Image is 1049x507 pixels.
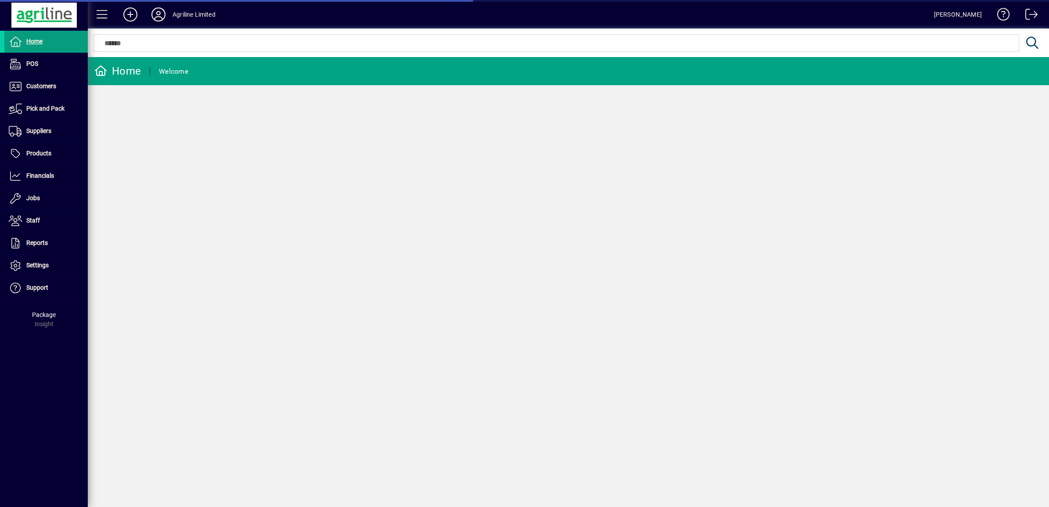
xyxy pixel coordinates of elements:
[26,83,56,90] span: Customers
[4,165,88,187] a: Financials
[26,217,40,224] span: Staff
[1019,2,1038,30] a: Logout
[4,143,88,165] a: Products
[4,53,88,75] a: POS
[4,277,88,299] a: Support
[144,7,172,22] button: Profile
[172,7,216,22] div: Agriline Limited
[26,284,48,291] span: Support
[4,187,88,209] a: Jobs
[4,255,88,277] a: Settings
[94,64,141,78] div: Home
[26,239,48,246] span: Reports
[26,194,40,201] span: Jobs
[4,210,88,232] a: Staff
[4,120,88,142] a: Suppliers
[26,38,43,45] span: Home
[26,150,51,157] span: Products
[159,65,188,79] div: Welcome
[934,7,982,22] div: [PERSON_NAME]
[4,76,88,97] a: Customers
[116,7,144,22] button: Add
[4,232,88,254] a: Reports
[26,60,38,67] span: POS
[4,98,88,120] a: Pick and Pack
[26,172,54,179] span: Financials
[991,2,1010,30] a: Knowledge Base
[26,127,51,134] span: Suppliers
[26,262,49,269] span: Settings
[26,105,65,112] span: Pick and Pack
[32,311,56,318] span: Package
